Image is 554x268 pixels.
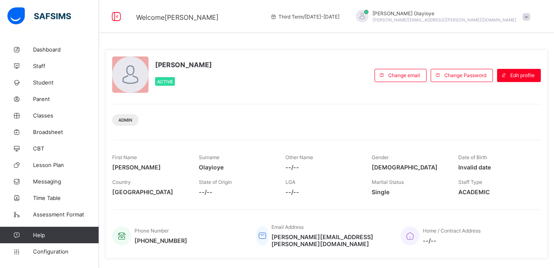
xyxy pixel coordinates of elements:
span: [PERSON_NAME] Olayioye [372,10,516,16]
span: Gender [372,154,389,160]
span: [PERSON_NAME][EMAIL_ADDRESS][PERSON_NAME][DOMAIN_NAME] [271,233,389,247]
span: Email Address [271,224,304,230]
span: Olayioye [199,164,273,171]
span: [PHONE_NUMBER] [134,237,187,244]
span: Home / Contract Address [423,228,481,234]
span: Dashboard [33,46,99,53]
span: Marital Status [372,179,404,185]
span: Help [33,232,99,238]
span: Time Table [33,195,99,201]
span: Change email [388,72,420,78]
span: --/-- [285,164,360,171]
span: Invalid date [458,164,533,171]
span: [PERSON_NAME][EMAIL_ADDRESS][PERSON_NAME][DOMAIN_NAME] [372,17,516,22]
span: [DEMOGRAPHIC_DATA] [372,164,446,171]
span: [PERSON_NAME] [155,61,212,69]
span: Staff Type [458,179,482,185]
span: Assessment Format [33,211,99,218]
img: safsims [7,7,71,25]
span: Admin [118,118,132,122]
span: Parent [33,96,99,102]
span: [PERSON_NAME] [112,164,186,171]
span: Welcome [PERSON_NAME] [136,13,219,21]
span: LGA [285,179,295,185]
span: Student [33,79,99,86]
span: Active [157,79,173,84]
span: Single [372,188,446,195]
span: Messaging [33,178,99,185]
span: CBT [33,145,99,152]
span: [GEOGRAPHIC_DATA] [112,188,186,195]
span: Classes [33,112,99,119]
span: Surname [199,154,219,160]
span: Broadsheet [33,129,99,135]
span: Phone Number [134,228,169,234]
span: Lesson Plan [33,162,99,168]
span: Staff [33,63,99,69]
span: Country [112,179,131,185]
span: First Name [112,154,137,160]
span: --/-- [199,188,273,195]
span: Change Password [444,72,486,78]
span: Configuration [33,248,99,255]
span: Date of Birth [458,154,487,160]
span: ACADEMIC [458,188,533,195]
span: Other Name [285,154,313,160]
span: --/-- [423,237,481,244]
span: session/term information [270,14,339,20]
span: State of Origin [199,179,232,185]
div: JohnOlayioye [348,10,534,24]
span: --/-- [285,188,360,195]
span: Edit profile [510,72,535,78]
